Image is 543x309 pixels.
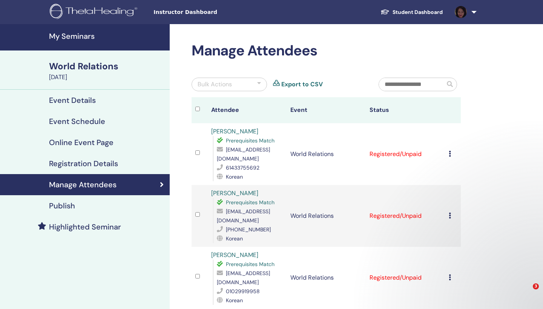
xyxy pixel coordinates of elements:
span: Korean [226,235,243,242]
a: Student Dashboard [374,5,449,19]
a: [PERSON_NAME] [211,189,258,197]
div: [DATE] [49,73,165,82]
th: Event [287,97,366,123]
div: World Relations [49,60,165,73]
h2: Manage Attendees [192,42,461,60]
span: [EMAIL_ADDRESS][DOMAIN_NAME] [217,208,270,224]
h4: Manage Attendees [49,180,117,189]
a: World Relations[DATE] [44,60,170,82]
h4: Registration Details [49,159,118,168]
div: Bulk Actions [198,80,232,89]
td: World Relations [287,185,366,247]
span: 01029919958 [226,288,260,295]
span: Korean [226,297,243,304]
img: graduation-cap-white.svg [380,9,390,15]
a: [PERSON_NAME] [211,127,258,135]
span: Prerequisites Match [226,261,275,268]
th: Status [366,97,445,123]
span: [EMAIL_ADDRESS][DOMAIN_NAME] [217,146,270,162]
a: Export to CSV [281,80,323,89]
h4: Highlighted Seminar [49,222,121,231]
span: [PHONE_NUMBER] [226,226,271,233]
th: Attendee [207,97,287,123]
h4: Publish [49,201,75,210]
td: World Relations [287,123,366,185]
span: Prerequisites Match [226,199,275,206]
span: 3 [533,283,539,289]
a: [PERSON_NAME] [211,251,258,259]
h4: My Seminars [49,32,165,41]
span: Korean [226,173,243,180]
span: Instructor Dashboard [153,8,267,16]
img: default.jpg [455,6,467,18]
td: World Relations [287,247,366,309]
h4: Event Schedule [49,117,105,126]
iframe: Intercom live chat [517,283,535,301]
h4: Online Event Page [49,138,114,147]
h4: Event Details [49,96,96,105]
span: 61433755692 [226,164,259,171]
span: Prerequisites Match [226,137,275,144]
iframe: Intercom notifications message [392,232,543,289]
span: [EMAIL_ADDRESS][DOMAIN_NAME] [217,270,270,286]
img: logo.png [50,4,140,21]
